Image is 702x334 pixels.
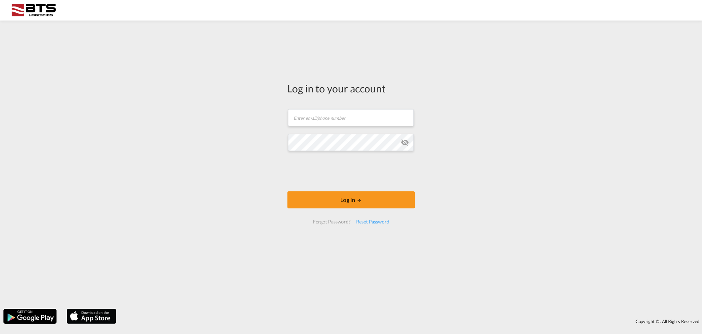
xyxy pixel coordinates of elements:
div: Reset Password [353,216,392,228]
img: google.png [3,308,57,324]
input: Enter email/phone number [288,109,414,126]
div: Forgot Password? [310,216,353,228]
div: Log in to your account [287,81,415,95]
img: cdcc71d0be7811ed9adfbf939d2aa0e8.png [10,3,57,18]
md-icon: icon-eye-off [401,138,409,146]
div: Copyright © . All Rights Reserved [120,316,702,327]
iframe: reCAPTCHA [299,158,403,184]
button: LOGIN [287,191,415,208]
img: apple.png [66,308,117,324]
